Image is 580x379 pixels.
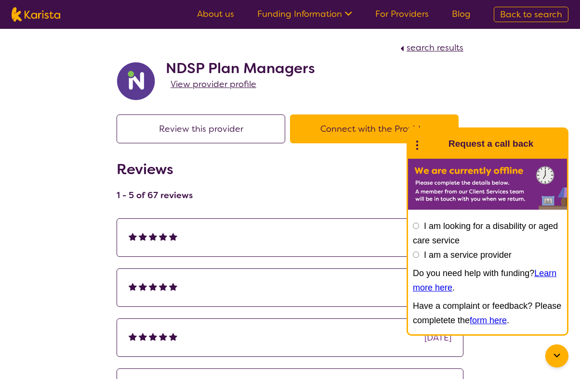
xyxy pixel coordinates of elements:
h2: NDSP Plan Managers [166,60,315,77]
a: View provider profile [171,77,256,91]
img: fullstar [129,232,137,240]
img: fullstar [129,282,137,291]
p: Do you need help with funding? . [413,266,562,295]
label: I am looking for a disability or aged care service [413,221,558,245]
div: [DATE] [424,330,451,345]
img: fullstar [159,232,167,240]
img: Karista [423,134,443,153]
a: Back to search [494,7,568,22]
span: search results [407,42,463,53]
span: View provider profile [171,78,256,90]
img: ryxpuxvt8mh1enfatjpo.png [117,62,155,101]
a: Funding Information [257,8,352,20]
a: About us [197,8,234,20]
img: fullstar [139,332,147,341]
h1: Request a call back [448,137,533,151]
a: search results [398,42,463,53]
a: For Providers [375,8,429,20]
button: Review this provider [117,114,285,143]
a: Blog [452,8,471,20]
img: fullstar [169,282,177,291]
span: Back to search [500,9,562,20]
a: Review this provider [117,123,290,135]
img: fullstar [149,332,157,341]
p: Have a complaint or feedback? Please completete the . [413,299,562,328]
img: Karista offline chat form to request call back [408,159,567,210]
img: fullstar [149,232,157,240]
a: form here [470,316,507,325]
label: I am a service provider [424,250,512,260]
img: Karista logo [12,7,60,22]
img: fullstar [139,282,147,291]
img: fullstar [159,332,167,341]
a: Connect with the Provider [290,123,463,135]
img: fullstar [159,282,167,291]
button: Connect with the Provider [290,114,459,143]
img: fullstar [169,332,177,341]
img: fullstar [139,232,147,240]
img: fullstar [149,282,157,291]
h2: Reviews [117,161,193,178]
img: fullstar [129,332,137,341]
h4: 1 - 5 of 67 reviews [117,189,193,201]
img: fullstar [169,232,177,240]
